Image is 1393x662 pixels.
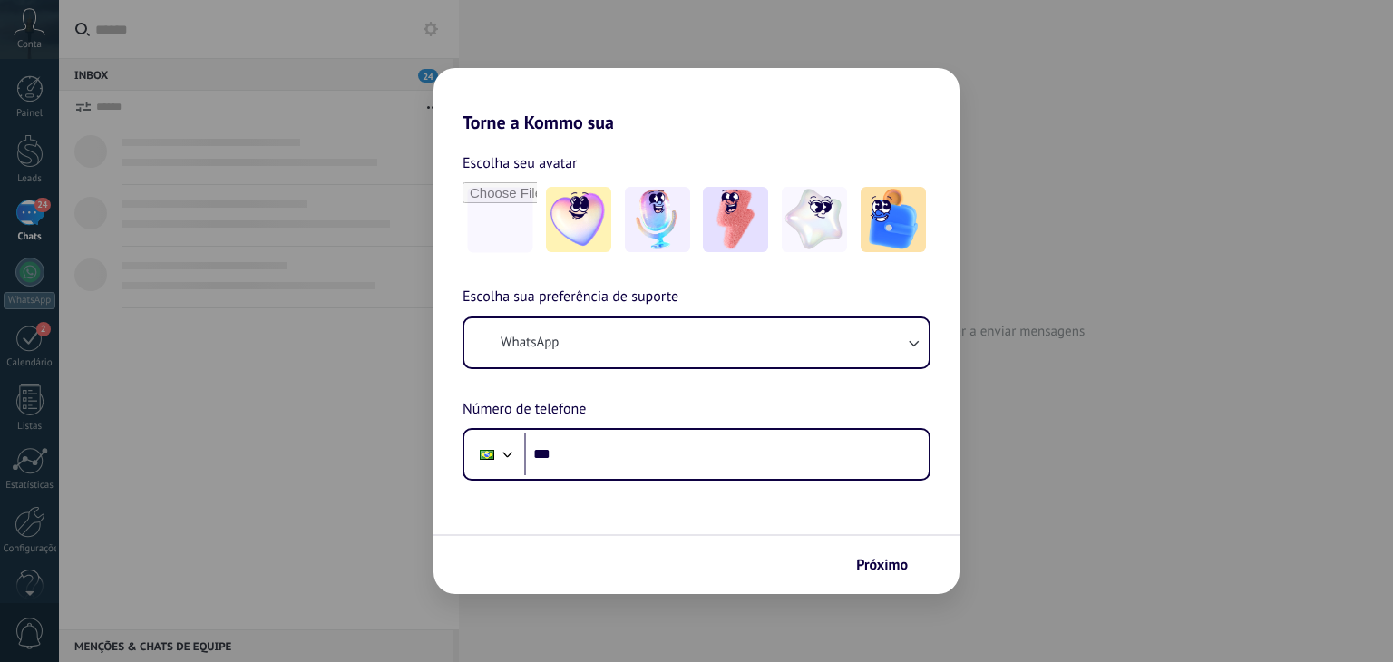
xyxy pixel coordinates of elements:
[463,398,586,422] span: Número de telefone
[501,334,559,352] span: WhatsApp
[433,68,960,133] h2: Torne a Kommo sua
[848,550,932,580] button: Próximo
[782,187,847,252] img: -4.jpeg
[703,187,768,252] img: -3.jpeg
[546,187,611,252] img: -1.jpeg
[625,187,690,252] img: -2.jpeg
[856,559,908,571] span: Próximo
[470,435,504,473] div: Brazil: + 55
[463,151,578,175] span: Escolha seu avatar
[861,187,926,252] img: -5.jpeg
[464,318,929,367] button: WhatsApp
[463,286,678,309] span: Escolha sua preferência de suporte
